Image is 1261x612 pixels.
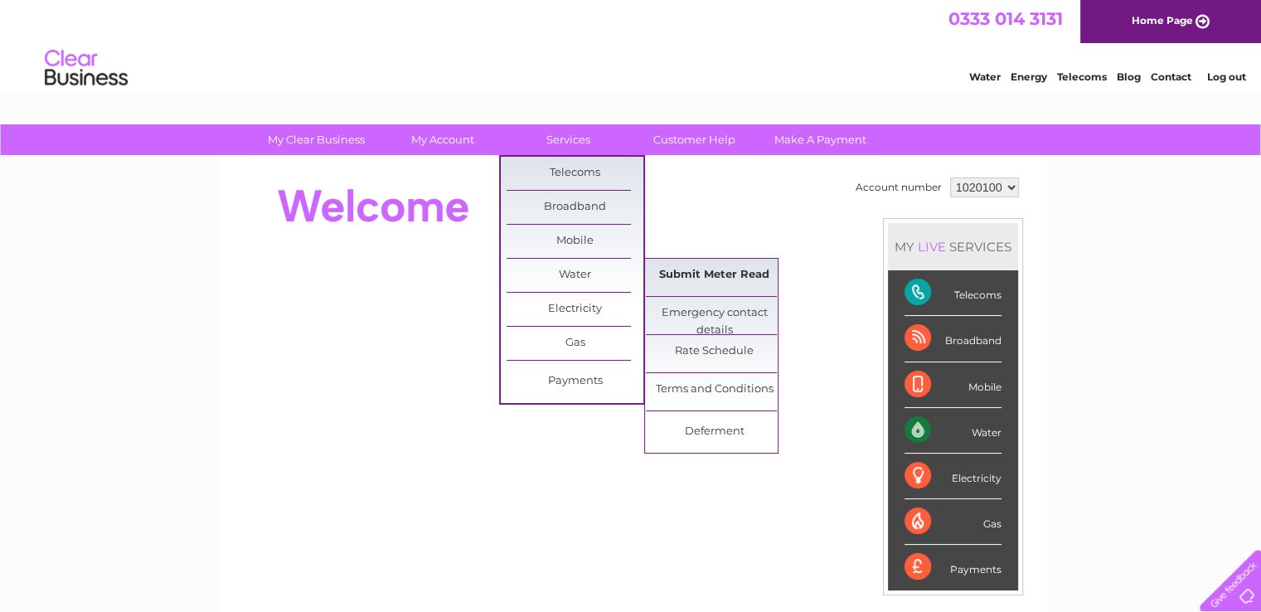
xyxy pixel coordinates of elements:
div: Broadband [905,316,1002,362]
a: My Account [374,124,511,155]
img: logo.png [44,43,129,94]
a: Emergency contact details [646,297,783,330]
a: Payments [507,365,643,398]
div: MY SERVICES [888,223,1018,270]
div: Electricity [905,454,1002,499]
a: Log out [1206,70,1245,83]
a: Energy [1011,70,1047,83]
a: Customer Help [626,124,763,155]
div: Telecoms [905,270,1002,316]
a: Telecoms [507,157,643,190]
a: Terms and Conditions [646,373,783,406]
a: Contact [1151,70,1191,83]
div: Gas [905,499,1002,545]
a: Gas [507,327,643,360]
div: Water [905,408,1002,454]
a: Services [500,124,637,155]
a: Deferment [646,415,783,449]
a: Water [969,70,1001,83]
div: LIVE [914,239,949,255]
a: Water [507,259,643,292]
a: My Clear Business [248,124,385,155]
a: Blog [1117,70,1141,83]
a: Make A Payment [752,124,889,155]
a: 0333 014 3131 [948,8,1063,29]
a: Telecoms [1057,70,1107,83]
a: Electricity [507,293,643,326]
a: Rate Schedule [646,335,783,368]
div: Clear Business is a trading name of Verastar Limited (registered in [GEOGRAPHIC_DATA] No. 3667643... [240,9,1023,80]
a: Submit Meter Read [646,259,783,292]
a: Mobile [507,225,643,258]
a: Broadband [507,191,643,224]
div: Payments [905,545,1002,590]
td: Account number [851,173,946,202]
div: Mobile [905,362,1002,408]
